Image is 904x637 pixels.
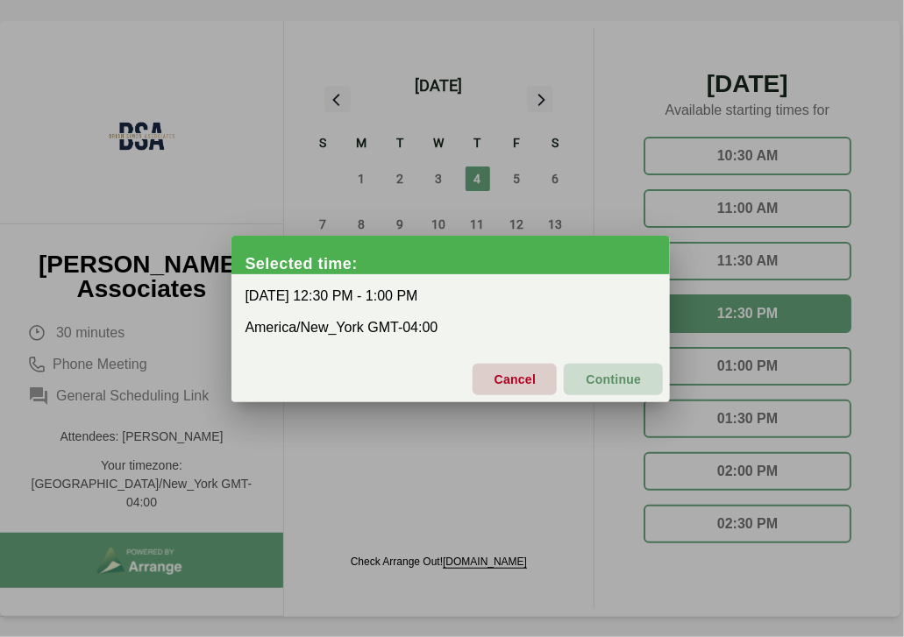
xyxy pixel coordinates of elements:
div: Selected time: [246,255,670,272]
span: Continue [585,361,641,398]
span: Cancel [494,361,537,398]
button: Continue [564,364,662,395]
div: [DATE] 12:30 PM - 1:00 PM America/New_York GMT-04:00 [231,274,670,350]
button: Cancel [473,364,558,395]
